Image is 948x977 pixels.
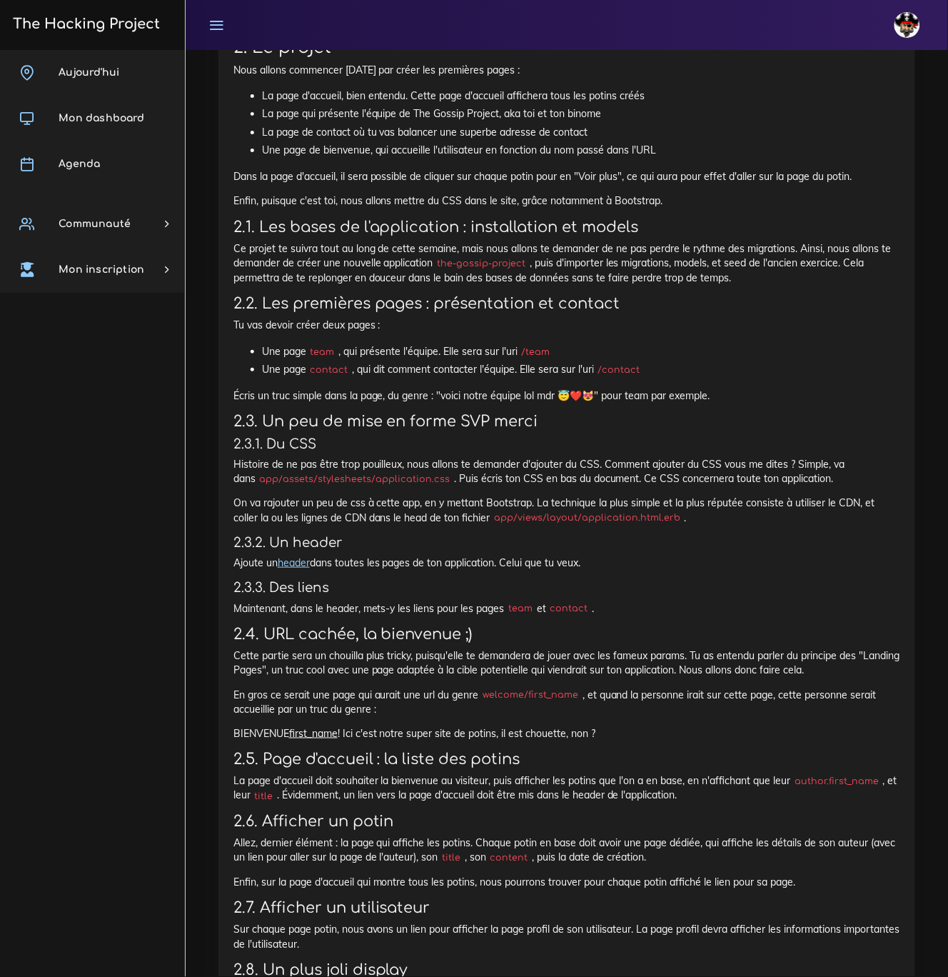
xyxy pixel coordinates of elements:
p: Ce projet te suivra tout au long de cette semaine, mais nous allons te demander de ne pas perdre ... [233,241,900,285]
u: first_name [289,727,338,740]
p: Enfin, sur la page d'accueil qui montre tous les potins, nous pourrons trouver pour chaque potin ... [233,876,900,890]
p: Cette partie sera un chouilla plus tricky, puisqu'elle te demandera de jouer avec les fameux para... [233,648,900,678]
code: app/assets/stylesheets/application.css [256,472,454,486]
span: Mon inscription [59,264,144,275]
p: Tu vas devoir créer deux pages : [233,318,900,332]
span: Aujourd'hui [59,67,119,78]
p: Maintenant, dans le header, mets-y les liens pour les pages et . [233,601,900,616]
span: Communauté [59,219,131,229]
h3: 2.5. Page d'accueil : la liste des potins [233,751,900,769]
h4: 2.3.1. Du CSS [233,436,900,452]
a: header [278,556,310,569]
h3: 2.2. Les premières pages : présentation et contact [233,295,900,313]
h3: 2.6. Afficher un potin [233,813,900,831]
h4: 2.3.2. Un header [233,535,900,551]
p: Sur chaque page potin, nous avons un lien pour afficher la page profil de son utilisateur. La pag... [233,923,900,952]
h3: 2.7. Afficher un utilisateur [233,900,900,918]
p: Nous allons commencer [DATE] par créer les premières pages : [233,63,900,77]
li: La page qui présente l'équipe de The Gossip Project, aka toi et ton binome [262,105,900,123]
h3: 2.1. Les bases de l'application : installation et models [233,219,900,236]
li: Une page , qui présente l'équipe. Elle sera sur l'uri [262,343,900,361]
p: La page d'accueil doit souhaiter la bienvenue au visiteur, puis afficher les potins que l'on a en... [233,774,900,803]
p: On va rajouter un peu de css à cette app, en y mettant Bootstrap. La technique la plus simple et ... [233,496,900,525]
code: title [438,851,465,866]
code: the-gossip-project [433,256,530,271]
p: Enfin, puisque c'est toi, nous allons mettre du CSS dans le site, grâce notamment à Bootstrap. [233,194,900,208]
p: En gros ce serait une page qui aurait une url du genre , et quand la personne irait sur cette pag... [233,688,900,717]
li: Une page de bienvenue, qui accueille l'utilisateur en fonction du nom passé dans l'URL [262,141,900,159]
code: /team [518,345,554,359]
p: Ajoute un dans toutes les pages de ton application. Celui que tu veux. [233,556,900,570]
p: Histoire de ne pas être trop pouilleux, nous allons te demander d'ajouter du CSS. Comment ajouter... [233,457,900,486]
code: contact [546,602,592,616]
img: avatar [894,12,920,38]
code: team [306,345,338,359]
p: BIENVENUE ! Ici c'est notre super site de potins, il est chouette, non ? [233,726,900,741]
li: La page de contact où tu vas balancer une superbe adresse de contact [262,124,900,141]
p: Dans la page d'accueil, il sera possible de cliquer sur chaque potin pour en "Voir plus", ce qui ... [233,169,900,184]
code: team [505,602,537,616]
h4: 2.3.3. Des liens [233,580,900,596]
h3: 2.3. Un peu de mise en forme SVP merci [233,413,900,431]
code: app/views/layout/application.html.erb [490,511,685,526]
p: Écris un truc simple dans la page, du genre : "voici notre équipe lol mdr 😇❤️😻" pour team par exe... [233,389,900,403]
code: welcome/first_name [479,688,583,703]
li: Une page , qui dit comment contacter l'équipe. Elle sera sur l'uri [262,361,900,379]
code: author.first_name [791,775,883,789]
code: content [486,851,532,866]
h3: The Hacking Project [9,16,160,32]
p: Allez, dernier élément : la page qui affiche les potins. Chaque potin en base doit avoir une page... [233,836,900,866]
span: Mon dashboard [59,113,145,124]
span: Agenda [59,159,100,169]
h3: 2.4. URL cachée, la bienvenue ;) [233,626,900,643]
code: /contact [594,363,644,377]
code: contact [306,363,352,377]
li: La page d'accueil, bien entendu. Cette page d'accueil affichera tous les potins créés [262,87,900,105]
code: title [251,790,277,804]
